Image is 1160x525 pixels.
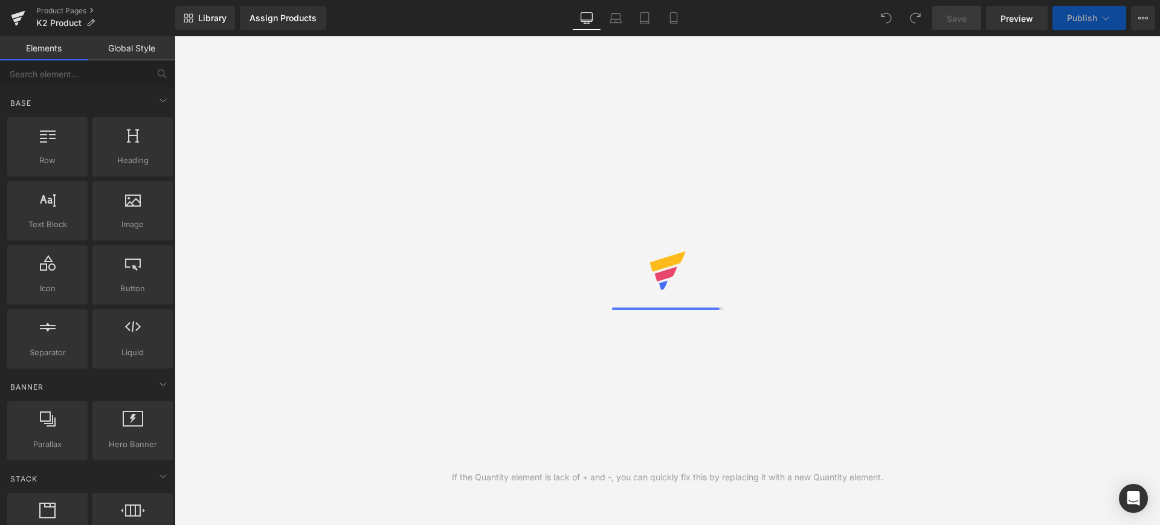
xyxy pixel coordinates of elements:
span: Liquid [96,346,169,359]
span: Image [96,218,169,231]
button: Redo [903,6,927,30]
span: Stack [9,473,39,485]
span: K2 Product [36,18,82,28]
a: Tablet [630,6,659,30]
span: Preview [1000,12,1033,25]
span: Parallax [11,438,84,451]
span: Base [9,97,33,109]
a: Preview [986,6,1048,30]
div: If the Quantity element is lack of + and -, you can quickly fix this by replacing it with a new Q... [452,471,883,484]
div: Assign Products [250,13,317,23]
button: Publish [1052,6,1126,30]
a: Product Pages [36,6,175,16]
button: More [1131,6,1155,30]
span: Separator [11,346,84,359]
span: Heading [96,154,169,167]
span: Publish [1067,13,1097,23]
a: Mobile [659,6,688,30]
div: Open Intercom Messenger [1119,484,1148,513]
span: Text Block [11,218,84,231]
span: Library [198,13,227,24]
span: Hero Banner [96,438,169,451]
span: Banner [9,381,45,393]
a: New Library [175,6,235,30]
span: Save [947,12,967,25]
span: Icon [11,282,84,295]
a: Global Style [88,36,175,60]
span: Row [11,154,84,167]
a: Laptop [601,6,630,30]
a: Desktop [572,6,601,30]
span: Button [96,282,169,295]
button: Undo [874,6,898,30]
